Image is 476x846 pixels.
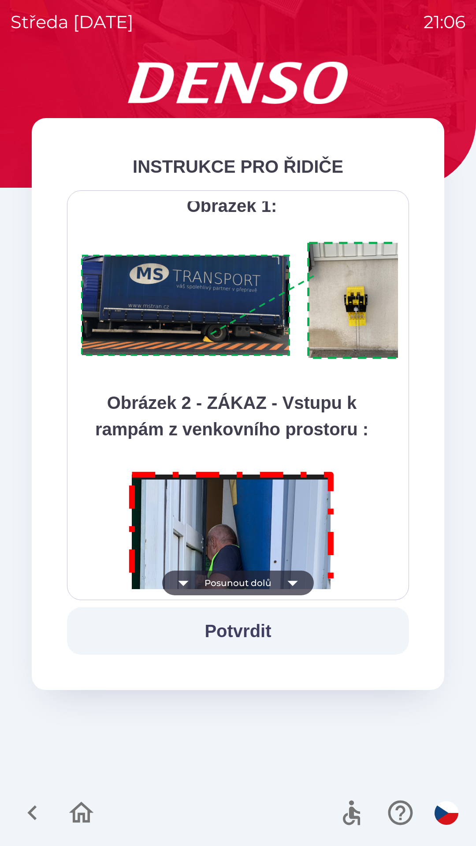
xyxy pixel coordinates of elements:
[95,393,368,439] strong: Obrázek 2 - ZÁKAZ - Vstupu k rampám z venkovního prostoru :
[162,571,314,595] button: Posunout dolů
[78,237,420,365] img: A1ym8hFSA0ukAAAAAElFTkSuQmCC
[187,196,277,215] strong: Obrázek 1:
[424,9,465,35] p: 21:06
[119,460,345,784] img: M8MNayrTL6gAAAABJRU5ErkJggg==
[435,801,458,825] img: cs flag
[32,62,444,104] img: Logo
[67,607,409,655] button: Potvrdit
[67,153,409,180] div: INSTRUKCE PRO ŘIDIČE
[11,9,134,35] p: středa [DATE]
